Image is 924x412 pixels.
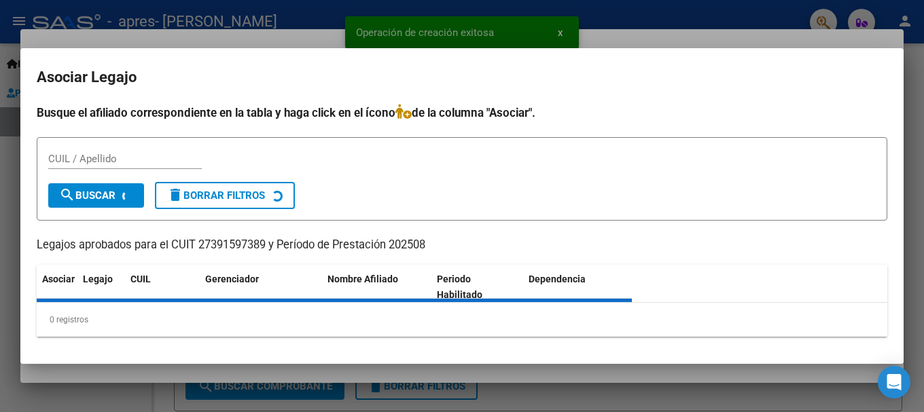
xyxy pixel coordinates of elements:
span: Gerenciador [205,274,259,284]
datatable-header-cell: Periodo Habilitado [431,265,523,310]
div: 0 registros [37,303,887,337]
span: CUIL [130,274,151,284]
p: Legajos aprobados para el CUIT 27391597389 y Período de Prestación 202508 [37,237,887,254]
datatable-header-cell: Asociar [37,265,77,310]
datatable-header-cell: Legajo [77,265,125,310]
button: Buscar [48,183,144,208]
span: Buscar [59,189,115,202]
datatable-header-cell: Nombre Afiliado [322,265,431,310]
span: Borrar Filtros [167,189,265,202]
span: Nombre Afiliado [327,274,398,284]
span: Periodo Habilitado [437,274,482,300]
span: Legajo [83,274,113,284]
span: Asociar [42,274,75,284]
mat-icon: search [59,187,75,203]
h4: Busque el afiliado correspondiente en la tabla y haga click en el ícono de la columna "Asociar". [37,104,887,121]
datatable-header-cell: Gerenciador [200,265,322,310]
datatable-header-cell: CUIL [125,265,200,310]
h2: Asociar Legajo [37,64,887,90]
button: Borrar Filtros [155,182,295,209]
mat-icon: delete [167,187,183,203]
datatable-header-cell: Dependencia [523,265,633,310]
span: Dependencia [529,274,586,284]
div: Open Intercom Messenger [878,366,910,398]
